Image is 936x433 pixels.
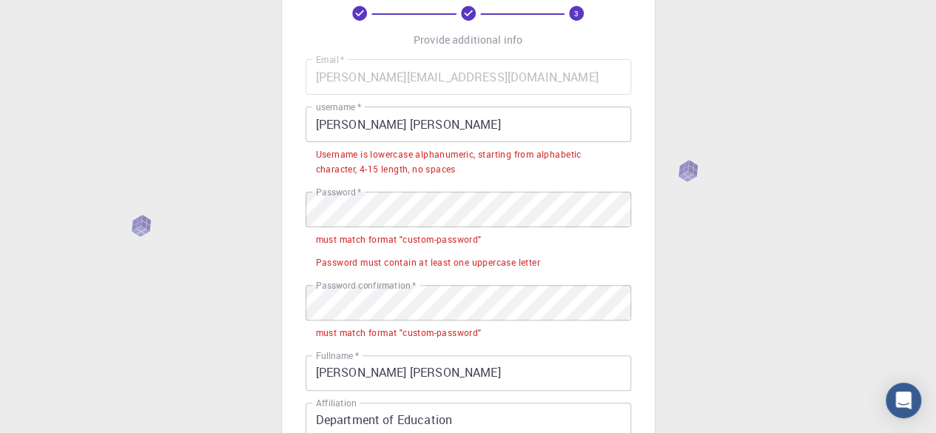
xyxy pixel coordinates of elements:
label: Password confirmation [316,279,416,292]
label: Affiliation [316,397,356,409]
label: Fullname [316,349,359,362]
div: must match format "custom-password" [316,326,482,340]
label: Email [316,53,344,66]
text: 3 [574,8,579,19]
div: Password must contain at least one uppercase letter [316,255,540,270]
div: must match format "custom-password" [316,232,482,247]
label: username [316,101,361,113]
div: Username is lowercase alphanumeric, starting from alphabetic character, 4-15 length, no spaces [316,147,621,177]
div: Open Intercom Messenger [886,383,921,418]
p: Provide additional info [414,33,522,47]
label: Password [316,186,361,198]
